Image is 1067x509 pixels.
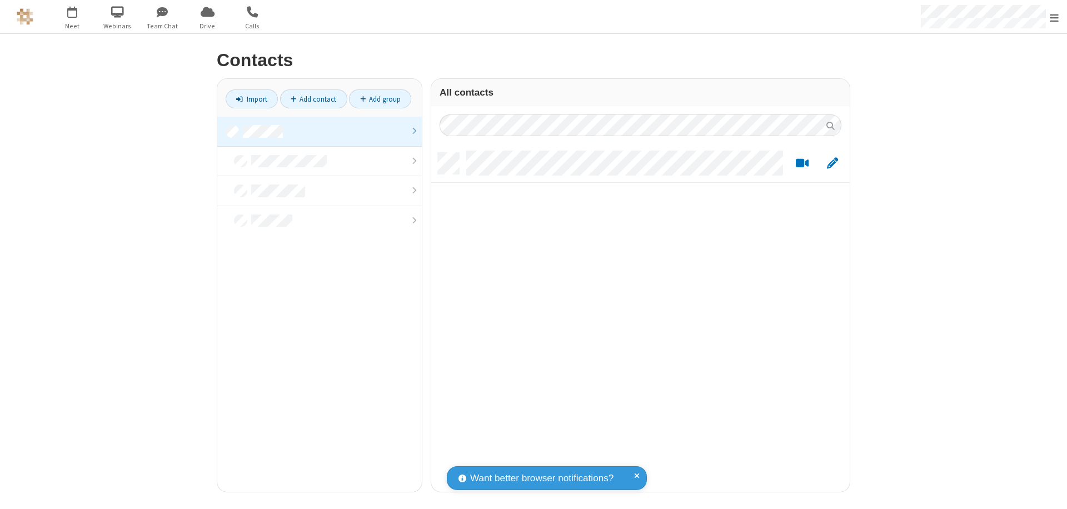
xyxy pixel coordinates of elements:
a: Add contact [280,89,347,108]
span: Team Chat [142,21,183,31]
button: Edit [821,157,843,171]
span: Drive [187,21,228,31]
h3: All contacts [440,87,841,98]
img: QA Selenium DO NOT DELETE OR CHANGE [17,8,33,25]
span: Meet [52,21,93,31]
a: Add group [349,89,411,108]
span: Webinars [97,21,138,31]
span: Want better browser notifications? [470,471,614,486]
h2: Contacts [217,51,850,70]
a: Import [226,89,278,108]
div: grid [431,144,850,492]
span: Calls [232,21,273,31]
button: Start a video meeting [791,157,813,171]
